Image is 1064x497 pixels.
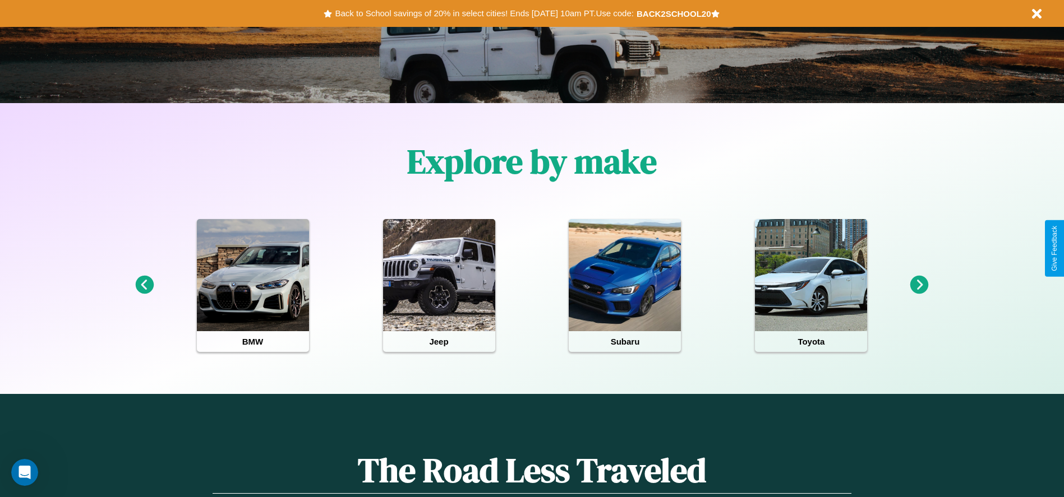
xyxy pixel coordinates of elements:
[197,331,309,352] h4: BMW
[407,138,657,184] h1: Explore by make
[569,331,681,352] h4: Subaru
[11,459,38,486] iframe: Intercom live chat
[755,331,867,352] h4: Toyota
[213,447,851,494] h1: The Road Less Traveled
[383,331,495,352] h4: Jeep
[332,6,636,21] button: Back to School savings of 20% in select cities! Ends [DATE] 10am PT.Use code:
[637,9,711,18] b: BACK2SCHOOL20
[1051,226,1058,271] div: Give Feedback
